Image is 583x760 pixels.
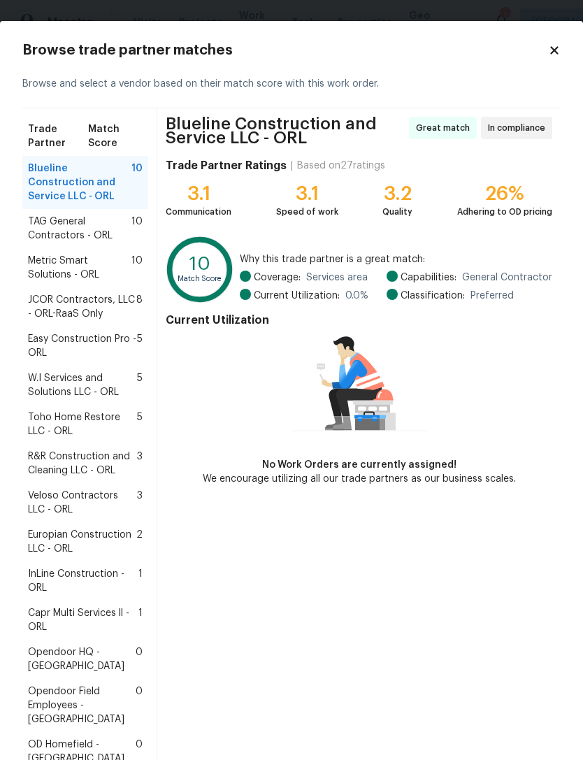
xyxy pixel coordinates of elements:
[28,215,131,243] span: TAG General Contractors - ORL
[166,205,231,219] div: Communication
[28,371,137,399] span: W.I Services and Solutions LLC - ORL
[138,567,143,595] span: 1
[137,332,143,360] span: 5
[28,567,138,595] span: InLine Construction - ORL
[137,450,143,478] span: 3
[137,489,143,517] span: 3
[276,205,338,219] div: Speed of work
[401,271,456,285] span: Capabilities:
[345,289,368,303] span: 0.0 %
[28,410,137,438] span: Toho Home Restore LLC - ORL
[457,187,552,201] div: 26%
[88,122,143,150] span: Match Score
[22,43,548,57] h2: Browse trade partner matches
[28,332,137,360] span: Easy Construction Pro - ORL
[276,187,338,201] div: 3.1
[254,289,340,303] span: Current Utilization:
[138,606,143,634] span: 1
[136,528,143,556] span: 2
[488,121,551,135] span: In compliance
[457,205,552,219] div: Adhering to OD pricing
[166,187,231,201] div: 3.1
[189,254,210,273] text: 10
[28,528,136,556] span: Europian Construction LLC - ORL
[254,271,301,285] span: Coverage:
[203,458,516,472] div: No Work Orders are currently assigned!
[131,254,143,282] span: 10
[28,645,136,673] span: Opendoor HQ - [GEOGRAPHIC_DATA]
[240,252,552,266] span: Why this trade partner is a great match:
[137,410,143,438] span: 5
[131,215,143,243] span: 10
[297,159,385,173] div: Based on 27 ratings
[28,162,131,203] span: Blueline Construction and Service LLC - ORL
[131,162,143,203] span: 10
[136,645,143,673] span: 0
[28,293,136,321] span: JCOR Contractors, LLC - ORL-RaaS Only
[287,159,297,173] div: |
[137,371,143,399] span: 5
[28,606,138,634] span: Capr Multi Services ll - ORL
[416,121,475,135] span: Great match
[382,187,412,201] div: 3.2
[28,489,137,517] span: Veloso Contractors LLC - ORL
[166,313,552,327] h4: Current Utilization
[401,289,465,303] span: Classification:
[178,275,222,282] text: Match Score
[306,271,368,285] span: Services area
[462,271,552,285] span: General Contractor
[203,472,516,486] div: We encourage utilizing all our trade partners as our business scales.
[136,293,143,321] span: 8
[22,60,561,108] div: Browse and select a vendor based on their match score with this work order.
[382,205,412,219] div: Quality
[28,450,137,478] span: R&R Construction and Cleaning LLC - ORL
[28,254,131,282] span: Metric Smart Solutions - ORL
[28,122,88,150] span: Trade Partner
[470,289,514,303] span: Preferred
[166,117,405,145] span: Blueline Construction and Service LLC - ORL
[166,159,287,173] h4: Trade Partner Ratings
[136,684,143,726] span: 0
[28,684,136,726] span: Opendoor Field Employees - [GEOGRAPHIC_DATA]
